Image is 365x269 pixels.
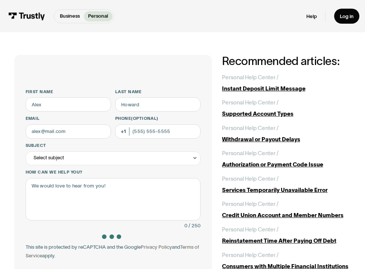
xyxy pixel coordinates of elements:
a: Log in [334,9,359,24]
a: Help [306,13,317,20]
div: This site is protected by reCAPTCHA and the Google and apply. [26,243,201,260]
label: Phone [115,116,201,121]
input: (555) 555-5555 [115,124,201,139]
div: Personal Help Center / [222,200,278,209]
div: Personal Help Center / [222,124,278,133]
a: Personal Help Center /Authorization or Payment Code Issue [222,149,351,169]
div: Personal Help Center / [222,98,278,107]
div: Services Temporarily Unavailable Error [222,186,351,195]
div: Personal Help Center / [222,251,278,260]
div: Personal Help Center / [222,225,278,234]
label: Last name [115,89,201,95]
p: Business [60,12,80,20]
div: Reinstatement Time After Paying Off Debt [222,237,351,245]
div: Select subject [33,154,64,162]
div: Supported Account Types [222,110,351,118]
div: / 250 [189,222,201,230]
a: Personal Help Center /Instant Deposit Limit Message [222,73,351,93]
input: alex@mail.com [26,124,111,139]
input: Alex [26,97,111,112]
a: Business [55,11,84,21]
div: Withdrawal or Payout Delays [222,135,351,144]
label: First name [26,89,111,95]
div: Credit Union Account and Member Numbers [222,211,351,220]
a: Personal Help Center /Reinstatement Time After Paying Off Debt [222,225,351,245]
div: 0 [184,222,187,230]
input: Howard [115,97,201,112]
div: Log in [340,13,354,20]
a: Privacy Policy [141,244,172,250]
div: Personal Help Center / [222,73,278,82]
a: Personal [84,11,113,21]
h2: Recommended articles: [222,55,351,67]
a: Terms of Service [26,244,199,258]
label: How can we help you? [26,169,201,175]
a: Personal Help Center /Credit Union Account and Member Numbers [222,200,351,220]
div: Personal Help Center / [222,149,278,158]
label: Email [26,116,111,121]
label: Subject [26,143,201,148]
span: (Optional) [131,116,158,121]
a: Personal Help Center /Supported Account Types [222,98,351,118]
a: Personal Help Center /Services Temporarily Unavailable Error [222,175,351,195]
div: Personal Help Center / [222,175,278,183]
div: Instant Deposit Limit Message [222,85,351,93]
img: Trustly Logo [9,12,46,20]
a: Personal Help Center /Withdrawal or Payout Delays [222,124,351,144]
div: Authorization or Payment Code Issue [222,160,351,169]
p: Personal [88,12,108,20]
